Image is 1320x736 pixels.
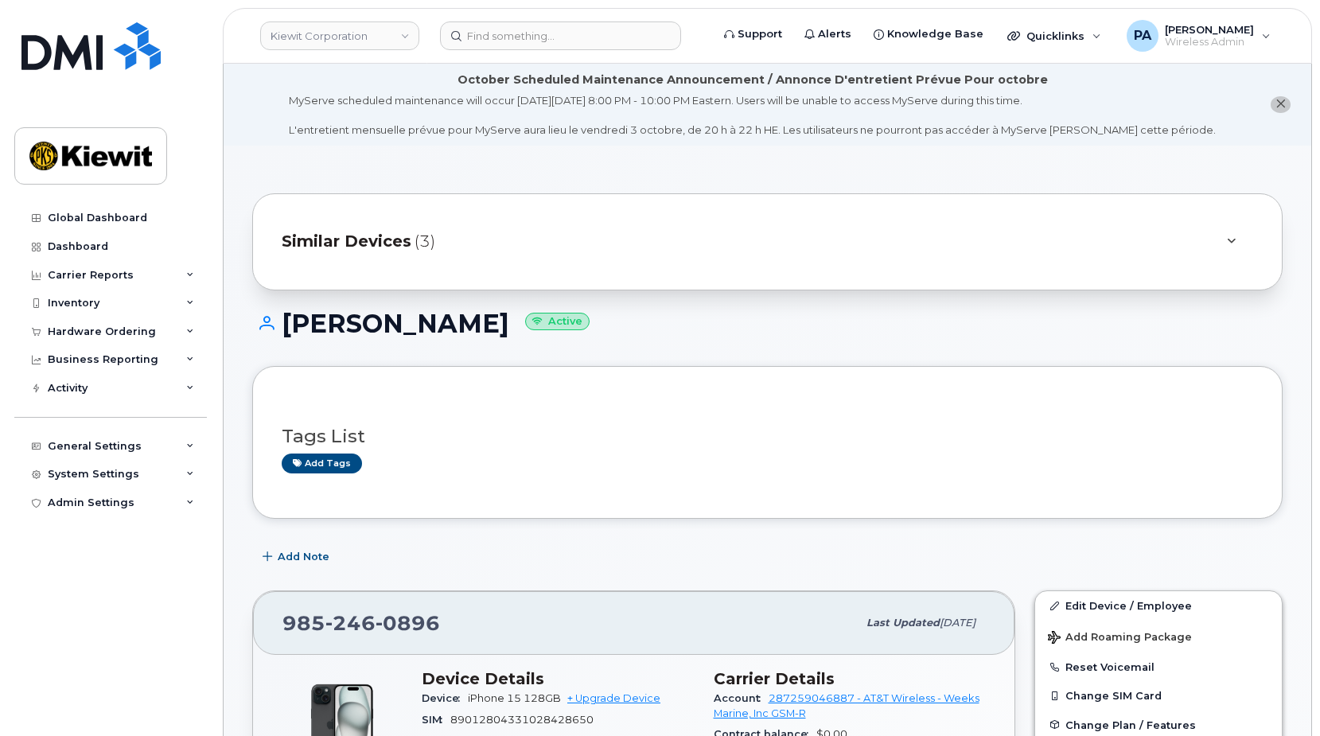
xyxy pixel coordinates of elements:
button: close notification [1271,96,1291,113]
span: Last updated [866,617,940,629]
span: Add Roaming Package [1048,631,1192,646]
a: Edit Device / Employee [1035,591,1282,620]
a: 287259046887 - AT&T Wireless - Weeks Marine, Inc GSM-R [714,692,979,718]
span: 985 [282,611,440,635]
span: Add Note [278,549,329,564]
button: Reset Voicemail [1035,652,1282,681]
button: Add Roaming Package [1035,620,1282,652]
div: October Scheduled Maintenance Announcement / Annonce D'entretient Prévue Pour octobre [458,72,1048,88]
span: Account [714,692,769,704]
h3: Tags List [282,426,1253,446]
span: 89012804331028428650 [450,714,594,726]
span: 246 [325,611,376,635]
h1: [PERSON_NAME] [252,310,1283,337]
span: Change Plan / Features [1065,718,1196,730]
button: Change SIM Card [1035,681,1282,710]
a: Add tags [282,454,362,473]
div: MyServe scheduled maintenance will occur [DATE][DATE] 8:00 PM - 10:00 PM Eastern. Users will be u... [289,93,1216,138]
span: Similar Devices [282,230,411,253]
span: Device [422,692,468,704]
button: Add Note [252,543,343,571]
small: Active [525,313,590,331]
h3: Device Details [422,669,695,688]
a: + Upgrade Device [567,692,660,704]
span: (3) [415,230,435,253]
span: iPhone 15 128GB [468,692,561,704]
span: 0896 [376,611,440,635]
span: [DATE] [940,617,975,629]
iframe: Messenger Launcher [1251,667,1308,724]
span: SIM [422,714,450,726]
h3: Carrier Details [714,669,987,688]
